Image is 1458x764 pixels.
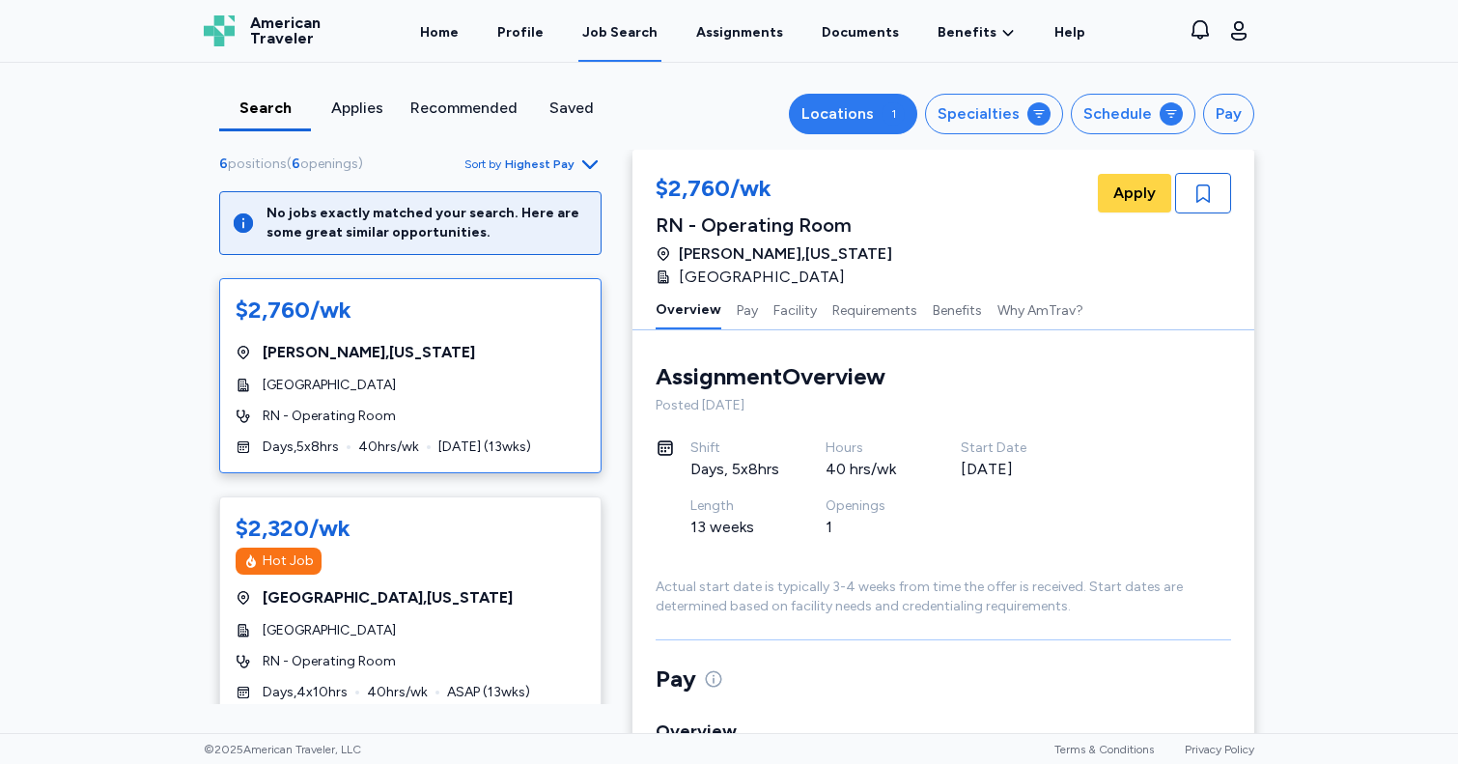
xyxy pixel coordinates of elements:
[227,97,303,120] div: Search
[679,242,892,266] span: [PERSON_NAME] , [US_STATE]
[263,438,339,457] span: Days , 5 x 8 hrs
[656,173,892,208] div: $2,760/wk
[690,516,779,539] div: 13 weeks
[938,23,1016,42] a: Benefits
[263,376,396,395] span: [GEOGRAPHIC_DATA]
[266,204,589,242] div: No jobs exactly matched your search. Here are some great similar opportunities.
[656,289,721,329] button: Overview
[447,683,530,702] span: ASAP ( 13 wks)
[801,102,874,126] div: Locations
[505,156,575,172] span: Highest Pay
[358,438,419,457] span: 40 hrs/wk
[263,586,513,609] span: [GEOGRAPHIC_DATA] , [US_STATE]
[826,516,914,539] div: 1
[656,578,1231,616] div: Actual start date is typically 3-4 weeks from time the offer is received. Start dates are determi...
[263,552,314,571] div: Hot Job
[656,664,696,694] span: Pay
[250,15,321,46] span: American Traveler
[656,396,1231,415] div: Posted [DATE]
[690,439,779,458] div: Shift
[1185,743,1254,756] a: Privacy Policy
[219,156,228,172] span: 6
[1071,94,1195,134] button: Schedule
[1083,102,1152,126] div: Schedule
[737,289,758,329] button: Pay
[826,458,914,481] div: 40 hrs/wk
[292,156,300,172] span: 6
[925,94,1063,134] button: Specialties
[656,718,1231,745] div: Overview
[228,156,287,172] span: positions
[679,266,845,289] span: [GEOGRAPHIC_DATA]
[582,23,658,42] div: Job Search
[826,439,914,458] div: Hours
[961,458,1050,481] div: [DATE]
[997,289,1083,329] button: Why AmTrav?
[367,683,428,702] span: 40 hrs/wk
[789,94,917,134] button: Locations1
[961,439,1050,458] div: Start Date
[263,341,475,364] span: [PERSON_NAME] , [US_STATE]
[219,155,371,174] div: ( )
[656,361,885,392] div: Assignment Overview
[464,156,501,172] span: Sort by
[263,621,396,640] span: [GEOGRAPHIC_DATA]
[319,97,395,120] div: Applies
[882,102,905,126] div: 1
[410,97,518,120] div: Recommended
[236,513,350,544] div: $2,320/wk
[464,153,602,176] button: Sort byHighest Pay
[578,2,661,62] a: Job Search
[938,102,1020,126] div: Specialties
[832,289,917,329] button: Requirements
[826,496,914,516] div: Openings
[773,289,817,329] button: Facility
[938,23,996,42] span: Benefits
[263,683,348,702] span: Days , 4 x 10 hrs
[1054,743,1154,756] a: Terms & Conditions
[204,742,361,757] span: © 2025 American Traveler, LLC
[263,652,396,671] span: RN - Operating Room
[204,15,235,46] img: Logo
[533,97,609,120] div: Saved
[300,156,358,172] span: openings
[690,458,779,481] div: Days, 5x8hrs
[690,496,779,516] div: Length
[656,212,892,239] div: RN - Operating Room
[1098,174,1171,212] button: Apply
[1216,102,1242,126] div: Pay
[263,407,396,426] span: RN - Operating Room
[1203,94,1254,134] button: Pay
[236,295,351,325] div: $2,760/wk
[1113,182,1156,205] span: Apply
[933,289,982,329] button: Benefits
[438,438,531,457] span: [DATE] ( 13 wks)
